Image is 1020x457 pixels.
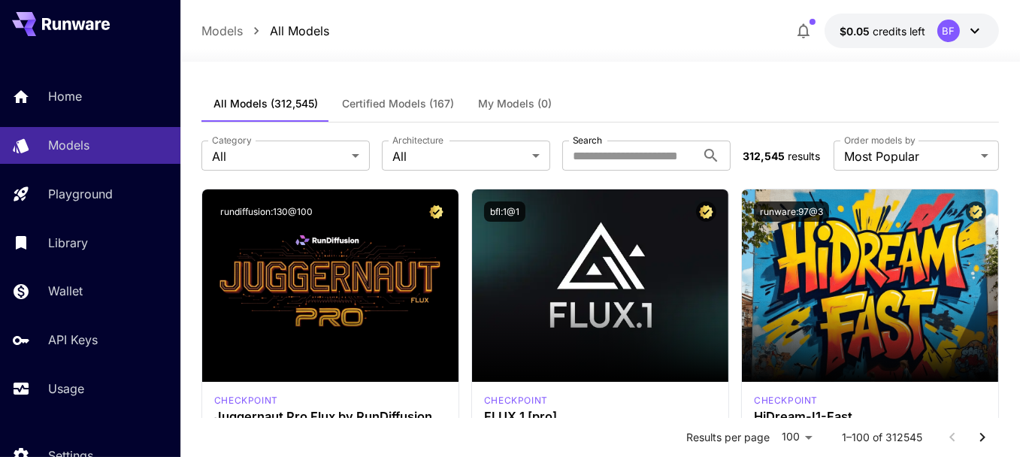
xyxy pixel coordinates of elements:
[201,22,329,40] nav: breadcrumb
[392,134,443,147] label: Architecture
[213,97,318,110] span: All Models (312,545)
[214,394,278,407] div: FLUX.1 D
[967,422,997,452] button: Go to next page
[743,150,785,162] span: 312,545
[48,185,113,203] p: Playground
[201,22,243,40] a: Models
[966,201,986,222] button: Certified Model – Vetted for best performance and includes a commercial license.
[754,410,986,424] h3: HiDream-I1-Fast
[873,25,925,38] span: credits left
[484,394,548,407] p: checkpoint
[754,394,818,407] p: checkpoint
[212,134,252,147] label: Category
[840,25,873,38] span: $0.05
[426,201,446,222] button: Certified Model – Vetted for best performance and includes a commercial license.
[844,147,975,165] span: Most Popular
[48,282,83,300] p: Wallet
[776,426,818,448] div: 100
[842,430,922,445] p: 1–100 of 312545
[696,201,716,222] button: Certified Model – Vetted for best performance and includes a commercial license.
[48,234,88,252] p: Library
[686,430,770,445] p: Results per page
[825,14,999,48] button: $0.05BF
[270,22,329,40] a: All Models
[48,331,98,349] p: API Keys
[392,147,526,165] span: All
[484,394,548,407] div: fluxpro
[48,136,89,154] p: Models
[754,201,829,222] button: runware:97@3
[48,87,82,105] p: Home
[214,394,278,407] p: checkpoint
[754,394,818,407] div: HiDream Fast
[484,201,525,222] button: bfl:1@1
[342,97,454,110] span: Certified Models (167)
[478,97,552,110] span: My Models (0)
[48,380,84,398] p: Usage
[844,134,916,147] label: Order models by
[212,147,346,165] span: All
[484,410,716,424] h3: FLUX.1 [pro]
[214,201,319,222] button: rundiffusion:130@100
[788,150,820,162] span: results
[214,410,446,424] h3: Juggernaut Pro Flux by RunDiffusion
[840,23,925,39] div: $0.05
[937,20,960,42] div: BF
[573,134,602,147] label: Search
